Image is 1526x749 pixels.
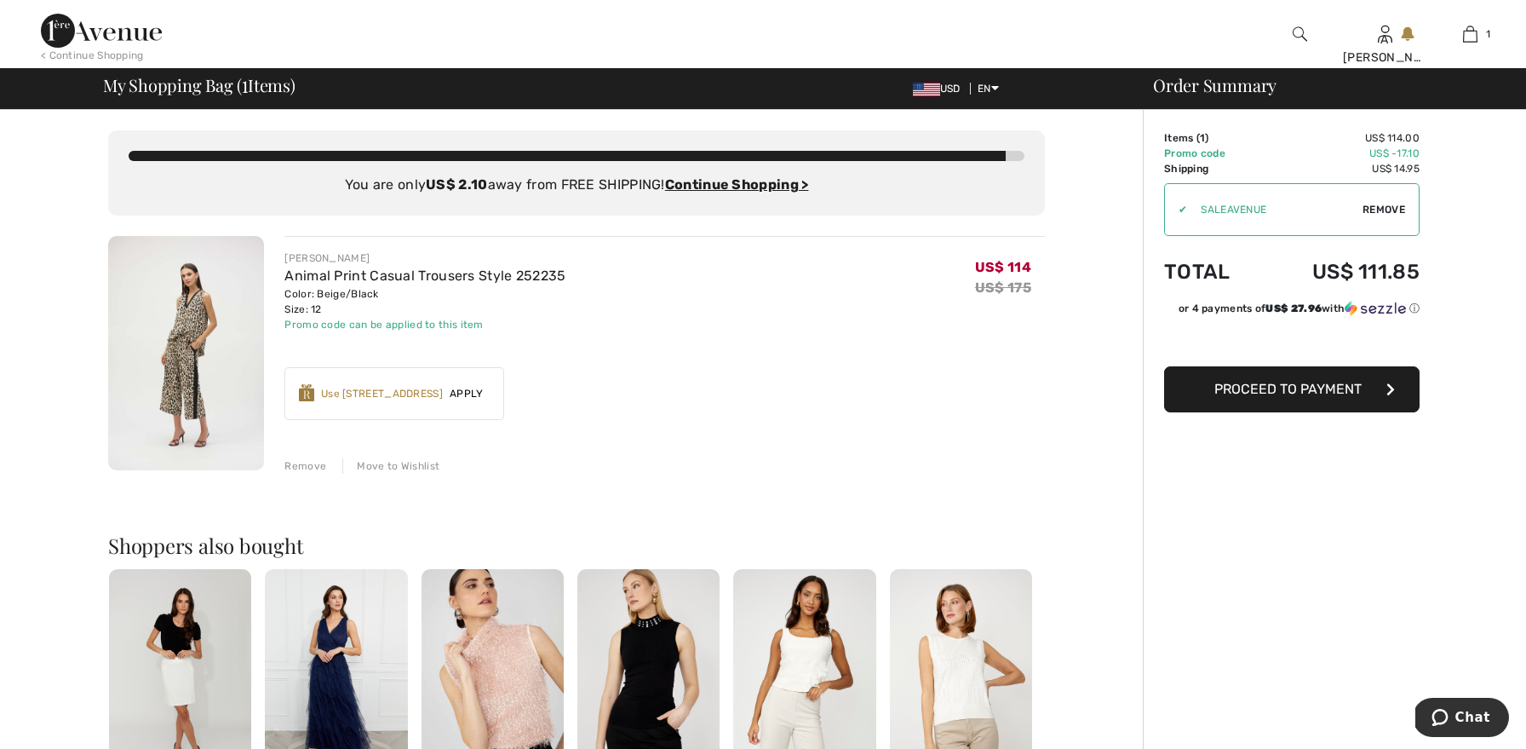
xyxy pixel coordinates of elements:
span: 1 [1486,26,1490,42]
button: Proceed to Payment [1164,366,1420,412]
strong: US$ 2.10 [426,176,487,193]
div: or 4 payments of with [1179,301,1420,316]
td: US$ 114.00 [1261,130,1420,146]
td: US$ -17.10 [1261,146,1420,161]
div: Move to Wishlist [342,458,439,474]
img: Sezzle [1345,301,1406,316]
img: My Info [1378,24,1392,44]
td: Shipping [1164,161,1261,176]
h2: Shoppers also bought [108,535,1045,556]
a: Continue Shopping > [665,176,809,193]
td: Items ( ) [1164,130,1261,146]
td: US$ 111.85 [1261,243,1420,301]
iframe: Opens a widget where you can chat to one of our agents [1415,698,1509,740]
iframe: PayPal-paypal [1164,322,1420,360]
div: [PERSON_NAME] [284,251,565,266]
img: Reward-Logo.svg [299,384,314,401]
img: My Bag [1463,24,1477,44]
div: Remove [284,458,326,474]
img: search the website [1293,24,1307,44]
span: Apply [443,386,490,401]
s: US$ 175 [975,279,1031,296]
a: Animal Print Casual Trousers Style 252235 [284,268,565,284]
span: Remove [1362,202,1405,217]
span: Proceed to Payment [1214,381,1362,397]
td: Total [1164,243,1261,301]
span: 1 [1200,132,1205,144]
div: Color: Beige/Black Size: 12 [284,286,565,317]
a: 1 [1428,24,1512,44]
td: Promo code [1164,146,1261,161]
span: EN [978,83,999,95]
div: A [PERSON_NAME] [1343,31,1426,66]
span: US$ 27.96 [1265,302,1322,314]
a: Sign In [1378,26,1392,42]
div: < Continue Shopping [41,48,144,63]
img: US Dollar [913,83,940,96]
input: Promo code [1187,184,1362,235]
td: US$ 14.95 [1261,161,1420,176]
div: ✔ [1165,202,1187,217]
div: or 4 payments ofUS$ 27.96withSezzle Click to learn more about Sezzle [1164,301,1420,322]
span: 1 [242,72,248,95]
div: Promo code can be applied to this item [284,317,565,332]
div: Order Summary [1133,77,1516,94]
span: USD [913,83,967,95]
img: 1ère Avenue [41,14,162,48]
div: Use [STREET_ADDRESS] [321,386,443,401]
span: US$ 114 [975,259,1031,275]
img: Animal Print Casual Trousers Style 252235 [108,236,264,470]
div: You are only away from FREE SHIPPING! [129,175,1024,195]
span: My Shopping Bag ( Items) [103,77,295,94]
